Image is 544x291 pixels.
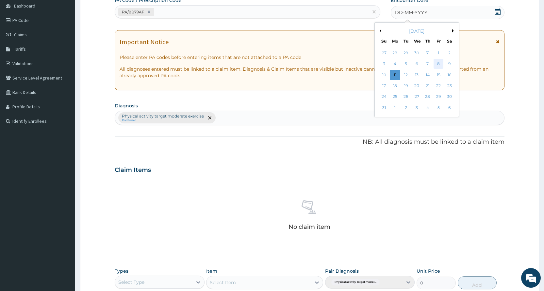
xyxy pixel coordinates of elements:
div: Choose Sunday, August 10th, 2025 [379,70,389,80]
div: Choose Tuesday, September 2nd, 2025 [401,103,411,113]
div: Choose Saturday, August 16th, 2025 [444,70,454,80]
h3: Claim Items [115,167,151,174]
div: Select Type [118,279,144,285]
div: Choose Wednesday, August 20th, 2025 [412,81,421,91]
div: PA/8B79AF [120,8,145,16]
div: Choose Sunday, August 24th, 2025 [379,92,389,102]
div: Choose Thursday, July 31st, 2025 [423,48,433,58]
div: Choose Friday, September 5th, 2025 [434,103,443,113]
div: Choose Thursday, August 28th, 2025 [423,92,433,102]
div: Choose Thursday, August 7th, 2025 [423,59,433,69]
span: DD-MM-YYYY [395,9,427,16]
div: Choose Tuesday, August 12th, 2025 [401,70,411,80]
div: Choose Saturday, September 6th, 2025 [444,103,454,113]
div: Th [425,38,430,44]
div: Choose Wednesday, August 27th, 2025 [412,92,421,102]
div: month 2025-08 [379,48,455,113]
span: Tariffs [14,46,26,52]
div: Choose Monday, August 11th, 2025 [390,70,400,80]
label: Item [206,268,217,274]
div: Choose Monday, August 25th, 2025 [390,92,400,102]
div: Choose Saturday, August 9th, 2025 [444,59,454,69]
div: Choose Thursday, August 21st, 2025 [423,81,433,91]
div: Choose Monday, August 18th, 2025 [390,81,400,91]
div: Chat with us now [34,37,110,45]
div: Sa [447,38,452,44]
label: Unit Price [417,268,440,274]
div: Choose Monday, August 4th, 2025 [390,59,400,69]
button: Add [458,276,497,289]
span: We're online! [38,82,90,149]
div: Choose Sunday, July 27th, 2025 [379,48,389,58]
p: All diagnoses entered must be linked to a claim item. Diagnosis & Claim Items that are visible bu... [120,66,500,79]
div: Choose Wednesday, September 3rd, 2025 [412,103,421,113]
h1: Important Notice [120,38,169,45]
div: Choose Tuesday, August 19th, 2025 [401,81,411,91]
div: Su [381,38,387,44]
div: We [414,38,420,44]
div: Choose Sunday, August 31st, 2025 [379,103,389,113]
div: Choose Friday, August 15th, 2025 [434,70,443,80]
div: Choose Tuesday, July 29th, 2025 [401,48,411,58]
button: Next Month [452,29,455,32]
div: Choose Tuesday, August 5th, 2025 [401,59,411,69]
div: Choose Friday, August 29th, 2025 [434,92,443,102]
div: Choose Monday, July 28th, 2025 [390,48,400,58]
div: Minimize live chat window [107,3,123,19]
div: Choose Saturday, August 23rd, 2025 [444,81,454,91]
p: NB: All diagnosis must be linked to a claim item [115,138,504,146]
div: Choose Thursday, August 14th, 2025 [423,70,433,80]
textarea: Type your message and hit 'Enter' [3,179,124,202]
div: Choose Friday, August 1st, 2025 [434,48,443,58]
label: Types [115,268,128,274]
div: Choose Wednesday, August 13th, 2025 [412,70,421,80]
div: Choose Friday, August 22nd, 2025 [434,81,443,91]
div: [DATE] [377,28,456,34]
div: Choose Sunday, August 17th, 2025 [379,81,389,91]
span: Claims [14,32,27,38]
div: Mo [392,38,398,44]
div: Choose Saturday, August 2nd, 2025 [444,48,454,58]
div: Choose Tuesday, August 26th, 2025 [401,92,411,102]
div: Choose Saturday, August 30th, 2025 [444,92,454,102]
button: Previous Month [378,29,381,32]
span: Dashboard [14,3,35,9]
div: Tu [403,38,408,44]
p: Please enter PA codes before entering items that are not attached to a PA code [120,54,500,61]
div: Choose Friday, August 8th, 2025 [434,59,443,69]
div: Choose Monday, September 1st, 2025 [390,103,400,113]
div: Choose Thursday, September 4th, 2025 [423,103,433,113]
img: d_794563401_company_1708531726252_794563401 [12,33,26,49]
p: No claim item [288,224,330,230]
div: Choose Wednesday, July 30th, 2025 [412,48,421,58]
div: Fr [436,38,441,44]
div: Choose Sunday, August 3rd, 2025 [379,59,389,69]
label: Pair Diagnosis [325,268,359,274]
div: Choose Wednesday, August 6th, 2025 [412,59,421,69]
label: Diagnosis [115,102,138,109]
